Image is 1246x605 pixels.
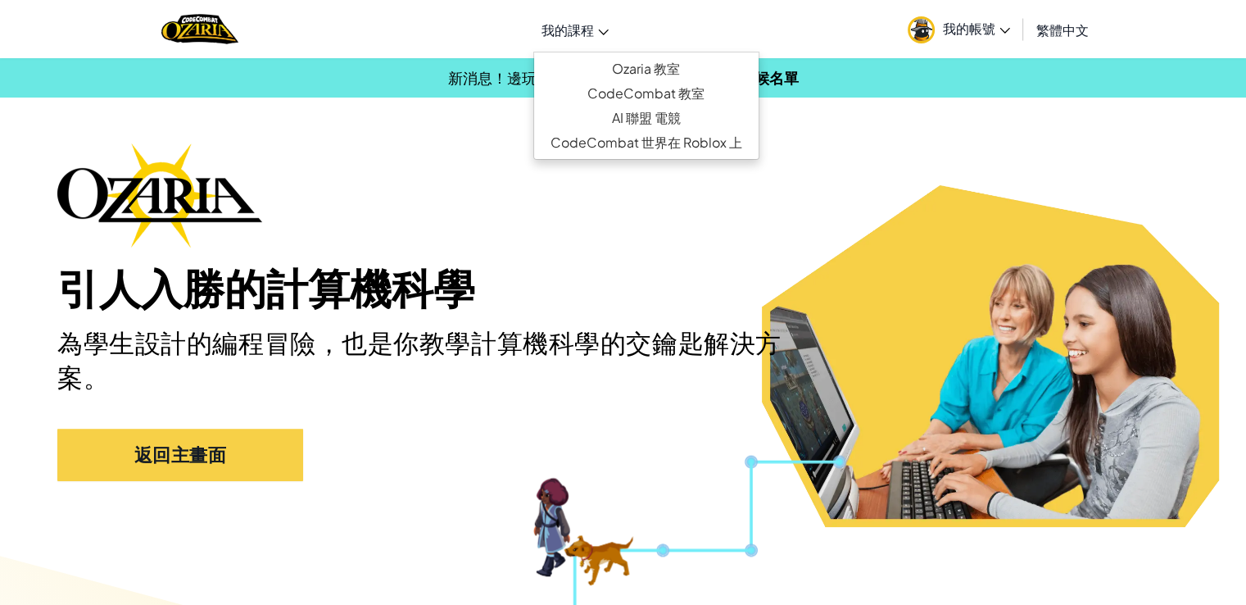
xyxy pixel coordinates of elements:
[534,57,759,81] a: Ozaria 教室
[448,68,664,87] span: 新消息！邊玩 Roblox 邊學編程！
[57,264,1189,315] h1: 引人入勝的計算機科學
[943,20,1010,37] span: 我的帳號
[57,429,303,480] a: 返回主畫面
[673,68,799,87] a: 加入 Beta 等候名單
[533,7,617,52] a: 我的課程
[541,21,594,39] span: 我的課程
[1036,21,1089,39] span: 繁體中文
[899,3,1018,55] a: 我的帳號
[57,143,262,248] img: Ozaria branding logo
[57,327,815,397] h2: 為學生設計的編程冒險，也是你教學計算機科學的交鑰匙解決方案。
[534,106,759,130] a: AI 聯盟 電競
[534,130,759,155] a: CodeCombat 世界在 Roblox 上
[161,12,238,46] img: Home
[161,12,238,46] a: Ozaria by CodeCombat logo
[534,81,759,106] a: CodeCombat 教室
[1028,7,1097,52] a: 繁體中文
[908,16,935,43] img: avatar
